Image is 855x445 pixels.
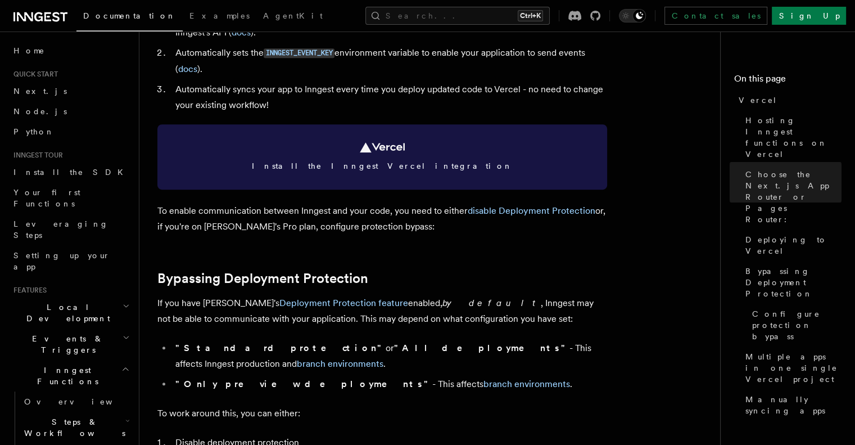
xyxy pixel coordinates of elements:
[9,297,132,329] button: Local Development
[172,376,607,392] li: - This affects .
[734,90,842,110] a: Vercel
[9,162,132,182] a: Install the SDK
[178,64,197,74] a: docs
[297,358,383,369] a: branch environments
[745,394,842,416] span: Manually syncing apps
[9,81,132,101] a: Next.js
[442,298,541,308] em: by default
[9,333,123,356] span: Events & Triggers
[175,343,386,353] strong: "Standard protection"
[13,45,45,56] span: Home
[13,251,110,271] span: Setting up your app
[734,72,842,90] h4: On this page
[232,27,251,38] a: docs
[9,41,132,61] a: Home
[13,107,67,116] span: Node.js
[256,3,329,30] a: AgentKit
[518,10,543,21] kbd: Ctrl+K
[157,406,607,421] p: To work around this, you can either:
[619,9,646,23] button: Toggle dark mode
[264,48,334,58] code: INNGEST_EVENT_KEY
[189,11,250,20] span: Examples
[9,329,132,360] button: Events & Triggers
[745,266,842,299] span: Bypassing Deployment Protection
[9,302,123,324] span: Local Development
[365,7,550,25] button: Search...Ctrl+K
[745,115,842,160] span: Hosting Inngest functions on Vercel
[741,164,842,230] a: Choose the Next.js App Router or Pages Router:
[13,168,130,177] span: Install the SDK
[9,101,132,122] a: Node.js
[157,203,607,235] p: To enable communication between Inngest and your code, you need to either or, if you're on [PERSO...
[172,82,607,113] li: Automatically syncs your app to Inngest every time you deploy updated code to Vercel - no need to...
[741,389,842,421] a: Manually syncing apps
[13,188,80,208] span: Your first Functions
[9,151,63,160] span: Inngest tour
[279,298,408,308] a: Deployment Protection feature
[172,340,607,372] li: or - This affects Inngest production and .
[752,308,842,342] span: Configure protection bypass
[745,169,842,225] span: Choose the Next.js App Router or Pages Router:
[9,286,47,295] span: Features
[183,3,256,30] a: Examples
[172,45,607,77] li: Automatically sets the environment variable to enable your application to send events ( ).
[739,95,777,106] span: Vercel
[9,214,132,245] a: Leveraging Steps
[157,124,607,190] a: Install the Inngest Vercel integration
[772,7,846,25] a: Sign Up
[20,392,132,412] a: Overview
[741,110,842,164] a: Hosting Inngest functions on Vercel
[9,360,132,392] button: Inngest Functions
[745,234,842,257] span: Deploying to Vercel
[748,304,842,347] a: Configure protection bypass
[664,7,767,25] a: Contact sales
[9,182,132,214] a: Your first Functions
[483,379,570,389] a: branch environments
[157,271,368,286] a: Bypassing Deployment Protection
[20,416,125,439] span: Steps & Workflows
[745,351,842,385] span: Multiple apps in one single Vercel project
[741,347,842,389] a: Multiple apps in one single Vercel project
[20,412,132,443] button: Steps & Workflows
[175,379,432,389] strong: "Only preview deployments"
[263,11,323,20] span: AgentKit
[83,11,176,20] span: Documentation
[13,127,55,136] span: Python
[468,205,595,216] a: disable Deployment Protection
[157,295,607,327] p: If you have [PERSON_NAME]'s enabled, , Inngest may not be able to communicate with your applicati...
[24,397,140,406] span: Overview
[171,160,594,172] span: Install the Inngest Vercel integration
[76,3,183,32] a: Documentation
[9,365,121,387] span: Inngest Functions
[741,230,842,261] a: Deploying to Vercel
[741,261,842,304] a: Bypassing Deployment Protection
[13,87,67,96] span: Next.js
[9,70,58,79] span: Quick start
[13,219,108,240] span: Leveraging Steps
[394,343,569,353] strong: "All deployments"
[9,245,132,277] a: Setting up your app
[264,47,334,58] a: INNGEST_EVENT_KEY
[9,122,132,142] a: Python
